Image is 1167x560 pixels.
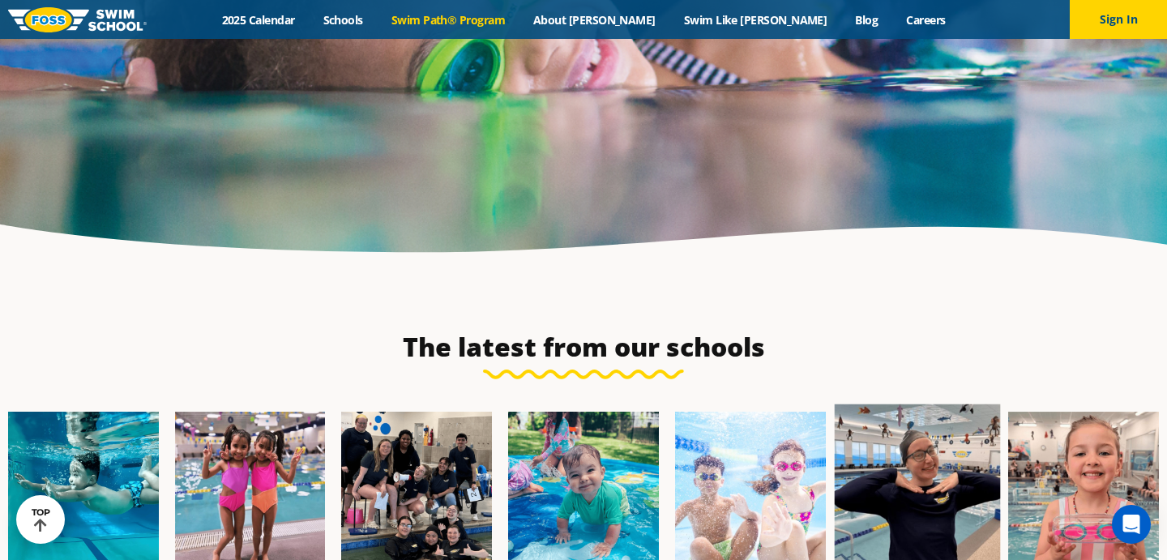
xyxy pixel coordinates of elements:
[377,12,519,28] a: Swim Path® Program
[1112,505,1151,544] div: Open Intercom Messenger
[519,12,670,28] a: About [PERSON_NAME]
[892,12,960,28] a: Careers
[8,7,147,32] img: FOSS Swim School Logo
[841,12,892,28] a: Blog
[669,12,841,28] a: Swim Like [PERSON_NAME]
[309,12,377,28] a: Schools
[32,507,50,532] div: TOP
[207,12,309,28] a: 2025 Calendar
